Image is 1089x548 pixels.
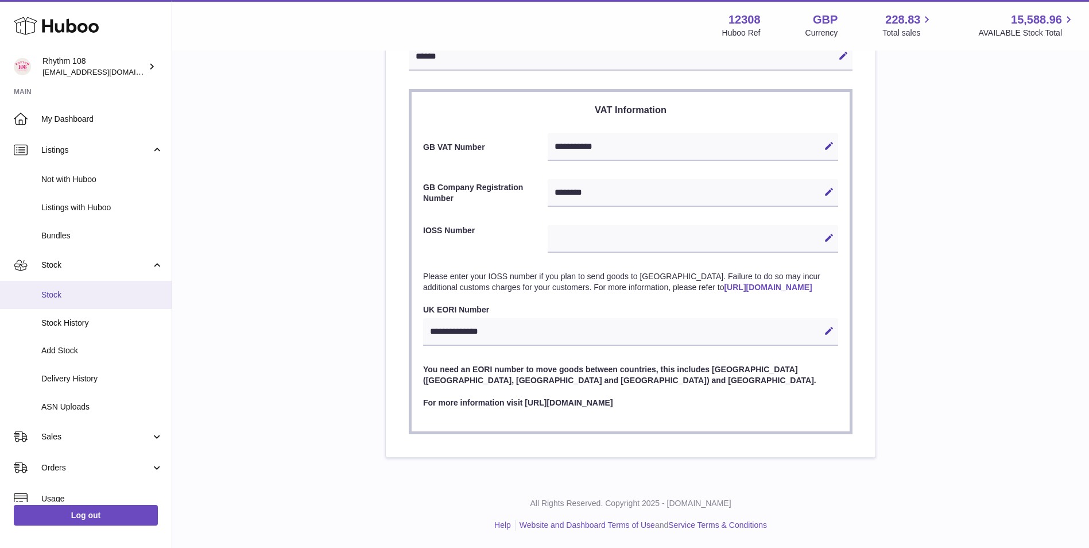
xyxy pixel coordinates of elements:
[885,12,920,28] span: 228.83
[42,56,146,78] div: Rhythm 108
[423,398,838,408] p: For more information visit [URL][DOMAIN_NAME]
[423,225,548,250] label: IOSS Number
[41,230,163,241] span: Bundles
[423,142,548,153] label: GB VAT Number
[494,520,511,530] a: Help
[41,318,163,329] span: Stock History
[41,462,151,473] span: Orders
[41,174,163,185] span: Not with Huboo
[423,364,838,386] p: You need an EORI number to move goods between countries, this includes [GEOGRAPHIC_DATA] ([GEOGRA...
[41,402,163,412] span: ASN Uploads
[423,271,838,293] p: Please enter your IOSS number if you plan to send goods to [GEOGRAPHIC_DATA]. Failure to do so ma...
[978,28,1075,38] span: AVAILABLE Stock Total
[978,12,1075,38] a: 15,588.96 AVAILABLE Stock Total
[41,260,151,271] span: Stock
[42,67,169,76] span: [EMAIL_ADDRESS][DOMAIN_NAME]
[181,498,1080,509] p: All Rights Reserved. Copyright 2025 - [DOMAIN_NAME]
[882,28,933,38] span: Total sales
[41,431,151,442] span: Sales
[423,103,838,116] h3: VAT Information
[668,520,767,530] a: Service Terms & Conditions
[1011,12,1062,28] span: 15,588.96
[41,202,163,213] span: Listings with Huboo
[516,520,767,531] li: and
[882,12,933,38] a: 228.83 Total sales
[728,12,761,28] strong: 12308
[41,493,163,504] span: Usage
[41,145,151,156] span: Listings
[14,58,31,75] img: internalAdmin-12308@internal.huboo.com
[14,505,158,526] a: Log out
[722,28,761,38] div: Huboo Ref
[41,114,163,125] span: My Dashboard
[423,304,838,315] label: UK EORI Number
[724,283,812,292] a: [URL][DOMAIN_NAME]
[41,373,163,384] span: Delivery History
[805,28,838,38] div: Currency
[520,520,655,530] a: Website and Dashboard Terms of Use
[41,290,163,300] span: Stock
[423,182,548,204] label: GB Company Registration Number
[813,12,838,28] strong: GBP
[41,345,163,356] span: Add Stock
